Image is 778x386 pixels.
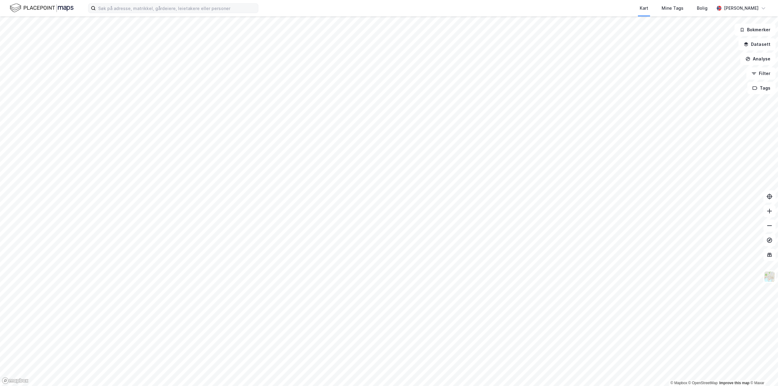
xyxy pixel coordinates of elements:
img: logo.f888ab2527a4732fd821a326f86c7f29.svg [10,3,74,13]
input: Søk på adresse, matrikkel, gårdeiere, leietakere eller personer [96,4,258,13]
button: Analyse [740,53,776,65]
div: Kontrollprogram for chat [748,357,778,386]
img: Z [764,271,775,282]
button: Datasett [738,38,776,50]
button: Tags [747,82,776,94]
a: Mapbox [670,381,687,385]
div: Bolig [697,5,707,12]
button: Filter [746,67,776,80]
a: Improve this map [719,381,749,385]
button: Bokmerker [735,24,776,36]
div: Kart [640,5,648,12]
iframe: Chat Widget [748,357,778,386]
div: [PERSON_NAME] [724,5,759,12]
a: OpenStreetMap [688,381,718,385]
div: Mine Tags [662,5,683,12]
a: Mapbox homepage [2,377,29,384]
